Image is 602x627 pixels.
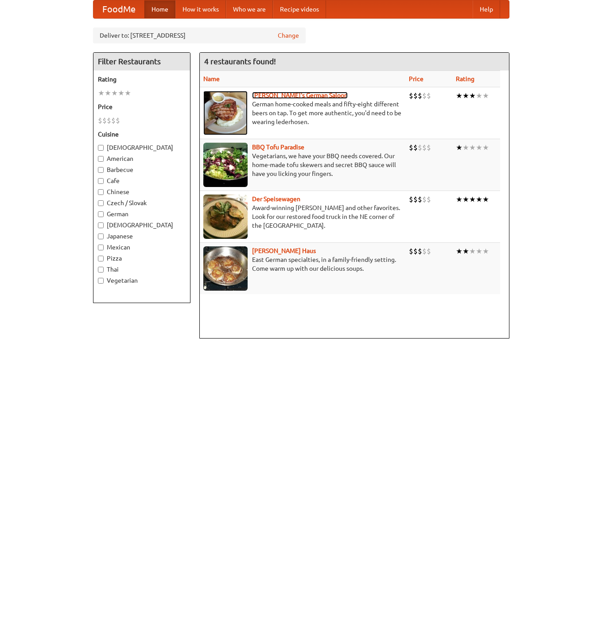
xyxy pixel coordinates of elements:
a: FoodMe [93,0,144,18]
li: ★ [469,195,476,204]
input: German [98,211,104,217]
h4: Filter Restaurants [93,53,190,70]
a: Rating [456,75,474,82]
input: Japanese [98,234,104,239]
li: $ [427,195,431,204]
a: [PERSON_NAME]'s German Saloon [252,92,348,99]
h5: Cuisine [98,130,186,139]
a: Der Speisewagen [252,195,300,203]
label: Pizza [98,254,186,263]
li: $ [413,195,418,204]
li: ★ [482,195,489,204]
a: Name [203,75,220,82]
a: Who we are [226,0,273,18]
input: [DEMOGRAPHIC_DATA] [98,222,104,228]
li: $ [422,143,427,152]
input: Vegetarian [98,278,104,284]
li: $ [409,246,413,256]
label: Chinese [98,187,186,196]
a: BBQ Tofu Paradise [252,144,304,151]
img: kohlhaus.jpg [203,246,248,291]
li: ★ [469,143,476,152]
img: speisewagen.jpg [203,195,248,239]
li: ★ [469,246,476,256]
label: Czech / Slovak [98,199,186,207]
img: tofuparadise.jpg [203,143,248,187]
li: ★ [476,143,482,152]
li: ★ [482,91,489,101]
input: Barbecue [98,167,104,173]
a: How it works [175,0,226,18]
li: ★ [456,246,462,256]
li: ★ [476,246,482,256]
p: East German specialties, in a family-friendly setting. Come warm up with our delicious soups. [203,255,402,273]
li: ★ [456,91,462,101]
label: Vegetarian [98,276,186,285]
li: ★ [456,143,462,152]
li: ★ [462,195,469,204]
li: ★ [111,88,118,98]
li: ★ [98,88,105,98]
label: Thai [98,265,186,274]
li: $ [413,246,418,256]
li: $ [418,143,422,152]
li: ★ [462,246,469,256]
input: Mexican [98,245,104,250]
li: ★ [105,88,111,98]
input: [DEMOGRAPHIC_DATA] [98,145,104,151]
p: German home-cooked meals and fifty-eight different beers on tap. To get more authentic, you'd nee... [203,100,402,126]
li: $ [409,195,413,204]
label: German [98,210,186,218]
label: American [98,154,186,163]
input: Cafe [98,178,104,184]
li: $ [409,91,413,101]
li: ★ [476,91,482,101]
li: ★ [482,143,489,152]
li: $ [413,143,418,152]
label: Barbecue [98,165,186,174]
li: $ [427,143,431,152]
h5: Rating [98,75,186,84]
li: $ [418,195,422,204]
label: Cafe [98,176,186,185]
img: esthers.jpg [203,91,248,135]
label: Mexican [98,243,186,252]
li: $ [111,116,116,125]
li: $ [418,246,422,256]
li: $ [422,195,427,204]
li: ★ [462,143,469,152]
input: American [98,156,104,162]
a: Change [278,31,299,40]
li: $ [427,246,431,256]
a: Home [144,0,175,18]
input: Thai [98,267,104,273]
label: Japanese [98,232,186,241]
li: $ [107,116,111,125]
a: Recipe videos [273,0,326,18]
li: ★ [482,246,489,256]
p: Award-winning [PERSON_NAME] and other favorites. Look for our restored food truck in the NE corne... [203,203,402,230]
label: [DEMOGRAPHIC_DATA] [98,143,186,152]
ng-pluralize: 4 restaurants found! [204,57,276,66]
li: $ [418,91,422,101]
li: $ [422,91,427,101]
li: ★ [469,91,476,101]
li: $ [102,116,107,125]
input: Czech / Slovak [98,200,104,206]
li: $ [422,246,427,256]
div: Deliver to: [STREET_ADDRESS] [93,27,306,43]
a: Price [409,75,423,82]
a: [PERSON_NAME] Haus [252,247,316,254]
li: $ [409,143,413,152]
a: Help [473,0,500,18]
li: $ [427,91,431,101]
h5: Price [98,102,186,111]
input: Chinese [98,189,104,195]
li: ★ [462,91,469,101]
li: $ [116,116,120,125]
li: ★ [476,195,482,204]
